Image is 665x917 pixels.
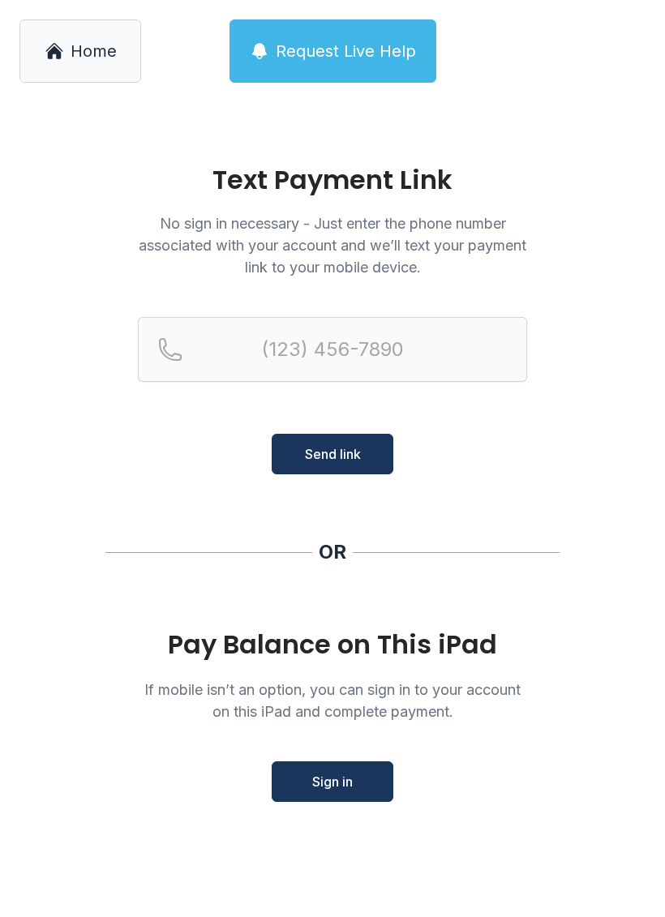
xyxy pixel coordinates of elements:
[312,772,353,791] span: Sign in
[319,539,346,565] div: OR
[138,630,527,659] div: Pay Balance on This iPad
[138,212,527,278] p: No sign in necessary - Just enter the phone number associated with your account and we’ll text yo...
[71,40,117,62] span: Home
[305,444,361,464] span: Send link
[138,317,527,382] input: Reservation phone number
[276,40,416,62] span: Request Live Help
[138,679,527,722] p: If mobile isn’t an option, you can sign in to your account on this iPad and complete payment.
[138,167,527,193] h1: Text Payment Link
